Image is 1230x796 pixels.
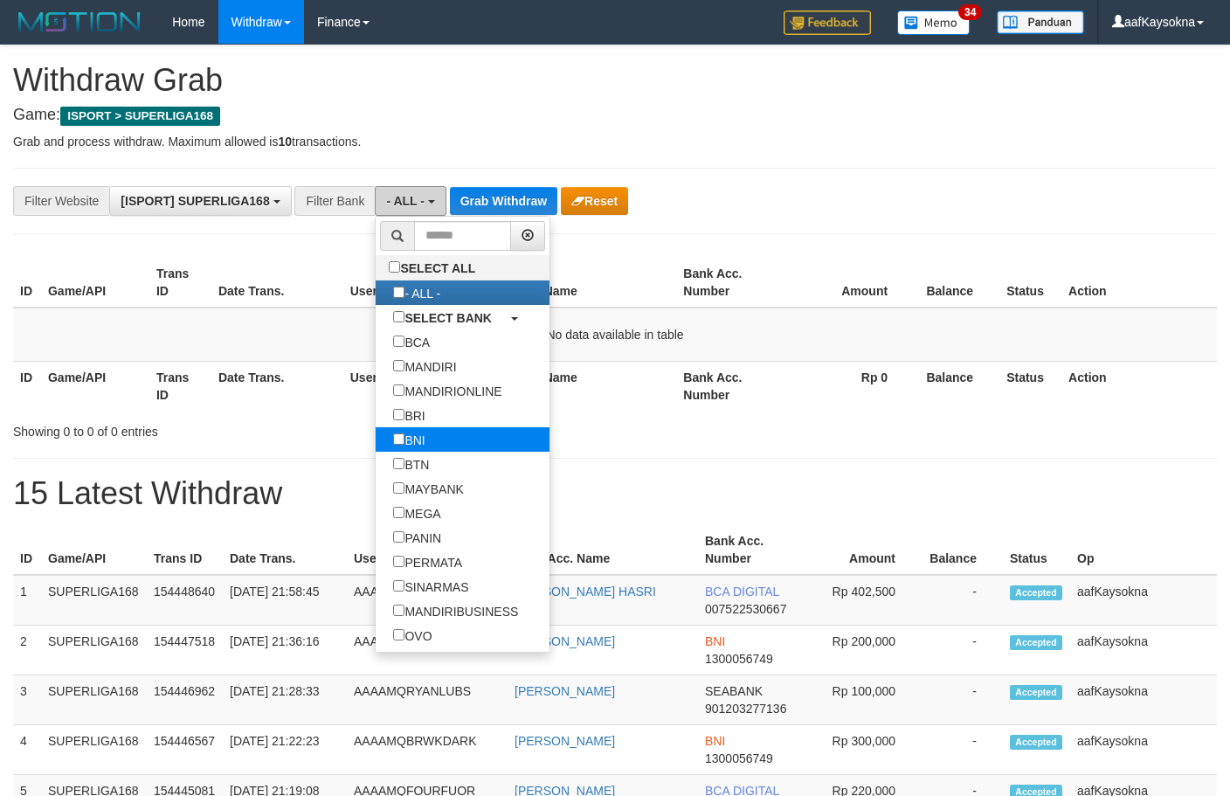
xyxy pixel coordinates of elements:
[784,258,914,308] th: Amount
[147,525,223,575] th: Trans ID
[343,361,475,411] th: User ID
[376,305,549,329] a: SELECT BANK
[1061,361,1217,411] th: Action
[393,360,404,371] input: MANDIRI
[1070,575,1217,626] td: aafKaysokna
[1070,525,1217,575] th: Op
[705,702,786,716] span: Copy 901203277136 to clipboard
[60,107,220,126] span: ISPORT > SUPERLIGA168
[375,186,446,216] button: - ALL -
[343,258,475,308] th: User ID
[149,361,211,411] th: Trans ID
[376,280,458,305] label: - ALL -
[376,476,480,501] label: MAYBANK
[347,575,508,626] td: AAAAMQGACORX123
[223,675,347,725] td: [DATE] 21:28:33
[13,63,1217,98] h1: Withdraw Grab
[914,258,999,308] th: Balance
[147,725,223,775] td: 154446567
[897,10,971,35] img: Button%20Memo.svg
[393,336,404,347] input: BCA
[705,585,779,599] span: BCA DIGITAL
[376,525,459,550] label: PANIN
[147,675,223,725] td: 154446962
[800,525,922,575] th: Amount
[223,525,347,575] th: Date Trans.
[13,9,146,35] img: MOTION_logo.png
[223,575,347,626] td: [DATE] 21:58:45
[347,675,508,725] td: AAAAMQRYANLUBS
[347,626,508,675] td: AAAAMQBRWKDARK
[41,258,149,308] th: Game/API
[515,734,615,748] a: [PERSON_NAME]
[389,261,400,273] input: SELECT ALL
[1070,725,1217,775] td: aafKaysokna
[347,725,508,775] td: AAAAMQBRWKDARK
[393,409,404,420] input: BRI
[800,575,922,626] td: Rp 402,500
[13,725,41,775] td: 4
[393,433,404,445] input: BNI
[958,4,982,20] span: 34
[1010,585,1062,600] span: Accepted
[784,10,871,35] img: Feedback.jpg
[508,525,698,575] th: Bank Acc. Name
[515,585,656,599] a: [PERSON_NAME] HASRI
[450,187,557,215] button: Grab Withdraw
[800,626,922,675] td: Rp 200,000
[393,556,404,567] input: PERMATA
[676,361,784,411] th: Bank Acc. Number
[376,403,442,427] label: BRI
[121,194,269,208] span: [ISPORT] SUPERLIGA168
[376,574,486,599] label: SINARMAS
[999,258,1061,308] th: Status
[376,354,473,378] label: MANDIRI
[386,194,425,208] span: - ALL -
[376,501,458,525] label: MEGA
[393,458,404,469] input: BTN
[13,258,41,308] th: ID
[922,725,1003,775] td: -
[211,361,343,411] th: Date Trans.
[13,107,1217,124] h4: Game:
[376,599,536,623] label: MANDIRIBUSINESS
[404,311,492,325] b: SELECT BANK
[376,550,480,574] label: PERMATA
[393,629,404,640] input: OVO
[41,675,147,725] td: SUPERLIGA168
[147,575,223,626] td: 154448640
[41,575,147,626] td: SUPERLIGA168
[147,626,223,675] td: 154447518
[800,725,922,775] td: Rp 300,000
[393,580,404,592] input: SINARMAS
[13,525,41,575] th: ID
[41,525,147,575] th: Game/API
[561,187,628,215] button: Reset
[13,575,41,626] td: 1
[376,647,464,672] label: GOPAY
[13,416,500,440] div: Showing 0 to 0 of 0 entries
[784,361,914,411] th: Rp 0
[676,258,784,308] th: Bank Acc. Number
[393,507,404,518] input: MEGA
[1070,626,1217,675] td: aafKaysokna
[475,258,677,308] th: Bank Acc. Name
[393,531,404,543] input: PANIN
[515,634,615,648] a: [PERSON_NAME]
[211,258,343,308] th: Date Trans.
[922,675,1003,725] td: -
[999,361,1061,411] th: Status
[705,602,786,616] span: Copy 007522530667 to clipboard
[1070,675,1217,725] td: aafKaysokna
[376,452,446,476] label: BTN
[294,186,375,216] div: Filter Bank
[1010,735,1062,750] span: Accepted
[376,255,493,280] label: SELECT ALL
[705,652,773,666] span: Copy 1300056749 to clipboard
[1010,635,1062,650] span: Accepted
[393,482,404,494] input: MAYBANK
[922,626,1003,675] td: -
[376,329,447,354] label: BCA
[376,623,449,647] label: OVO
[393,605,404,616] input: MANDIRIBUSINESS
